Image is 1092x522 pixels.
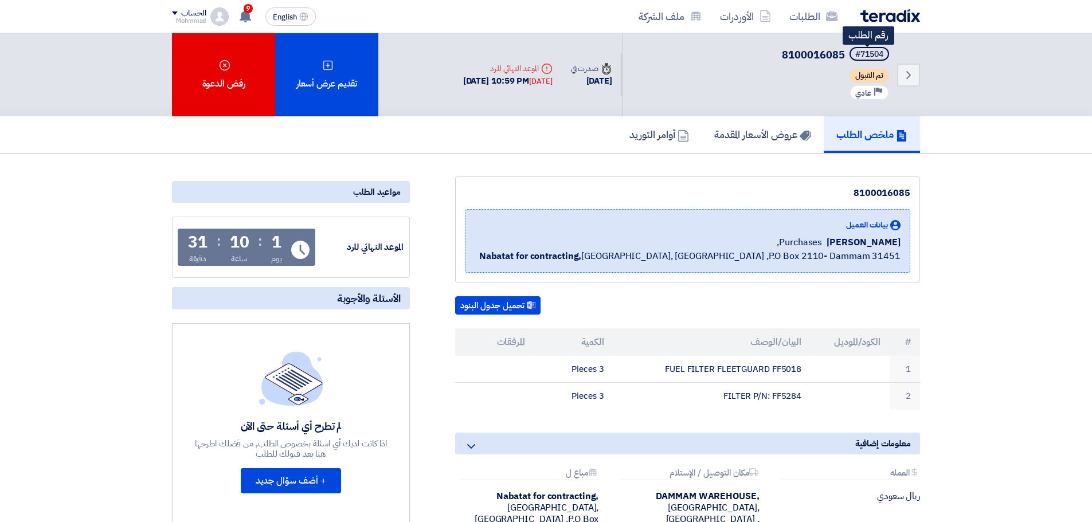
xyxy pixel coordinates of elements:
[617,116,702,153] a: أوامر التوريد
[855,50,883,58] div: #71504
[455,328,534,356] th: المرفقات
[855,88,871,99] span: عادي
[172,181,410,203] div: مواعيد الطلب
[181,9,206,18] div: الحساب
[629,3,711,30] a: ملف الشركة
[629,128,689,141] h5: أوامر التوريد
[188,234,208,250] div: 31
[613,356,811,383] td: FUEL FILTER FLEETGUARD FF5018
[714,128,811,141] h5: عروض الأسعار المقدمة
[850,69,889,83] span: تم القبول
[777,236,822,249] span: Purchases,
[318,241,404,254] div: الموعد النهائي للرد
[231,253,248,265] div: ساعة
[613,383,811,410] td: FILTER P/N: FF5284
[571,74,612,88] div: [DATE]
[702,116,824,153] a: عروض الأسعار المقدمة
[194,438,389,459] div: اذا كانت لديك أي اسئلة بخصوص الطلب, من فضلك اطرحها هنا بعد قبولك للطلب
[479,249,901,263] span: [GEOGRAPHIC_DATA], [GEOGRAPHIC_DATA] ,P.O Box 2110- Dammam 31451
[613,328,811,356] th: البيان/الوصف
[210,7,229,26] img: profile_test.png
[172,33,275,116] div: رفض الدعوة
[265,7,316,26] button: English
[172,18,206,24] div: Mohmmad
[230,234,249,250] div: 10
[843,26,894,45] div: رقم الطلب
[529,76,552,87] div: [DATE]
[496,489,599,503] b: Nabatat for contracting,
[455,296,541,315] button: تحميل جدول البنود
[534,328,613,356] th: الكمية
[194,419,389,433] div: لم تطرح أي أسئلة حتى الآن
[534,356,613,383] td: 3 Pieces
[271,253,282,265] div: يوم
[777,490,920,502] div: ريال سعودي
[846,219,888,231] span: بيانات العميل
[824,116,920,153] a: ملخص الطلب
[827,236,901,249] span: [PERSON_NAME]
[479,249,582,263] b: Nabatat for contracting,
[656,489,759,503] b: DAMMAM WAREHOUSE,
[836,128,907,141] h5: ملخص الطلب
[244,4,253,13] span: 9
[855,437,911,450] span: معلومات إضافية
[860,9,920,22] img: Teradix logo
[241,468,341,493] button: + أضف سؤال جديد
[460,468,598,480] div: مباع ل
[781,468,920,480] div: العمله
[534,383,613,410] td: 3 Pieces
[217,231,221,252] div: :
[890,328,920,356] th: #
[890,383,920,410] td: 2
[780,3,847,30] a: الطلبات
[463,74,553,88] div: [DATE] 10:59 PM
[275,33,378,116] div: تقديم عرض أسعار
[272,234,281,250] div: 1
[711,3,780,30] a: الأوردرات
[620,468,759,480] div: مكان التوصيل / الإستلام
[571,62,612,74] div: صدرت في
[782,47,845,62] span: 8100016085
[811,328,890,356] th: الكود/الموديل
[465,186,910,200] div: 8100016085
[273,13,297,21] span: English
[258,231,262,252] div: :
[782,47,891,63] h5: 8100016085
[189,253,207,265] div: دقيقة
[463,62,553,74] div: الموعد النهائي للرد
[259,351,323,405] img: empty_state_list.svg
[337,292,401,305] span: الأسئلة والأجوبة
[890,356,920,383] td: 1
